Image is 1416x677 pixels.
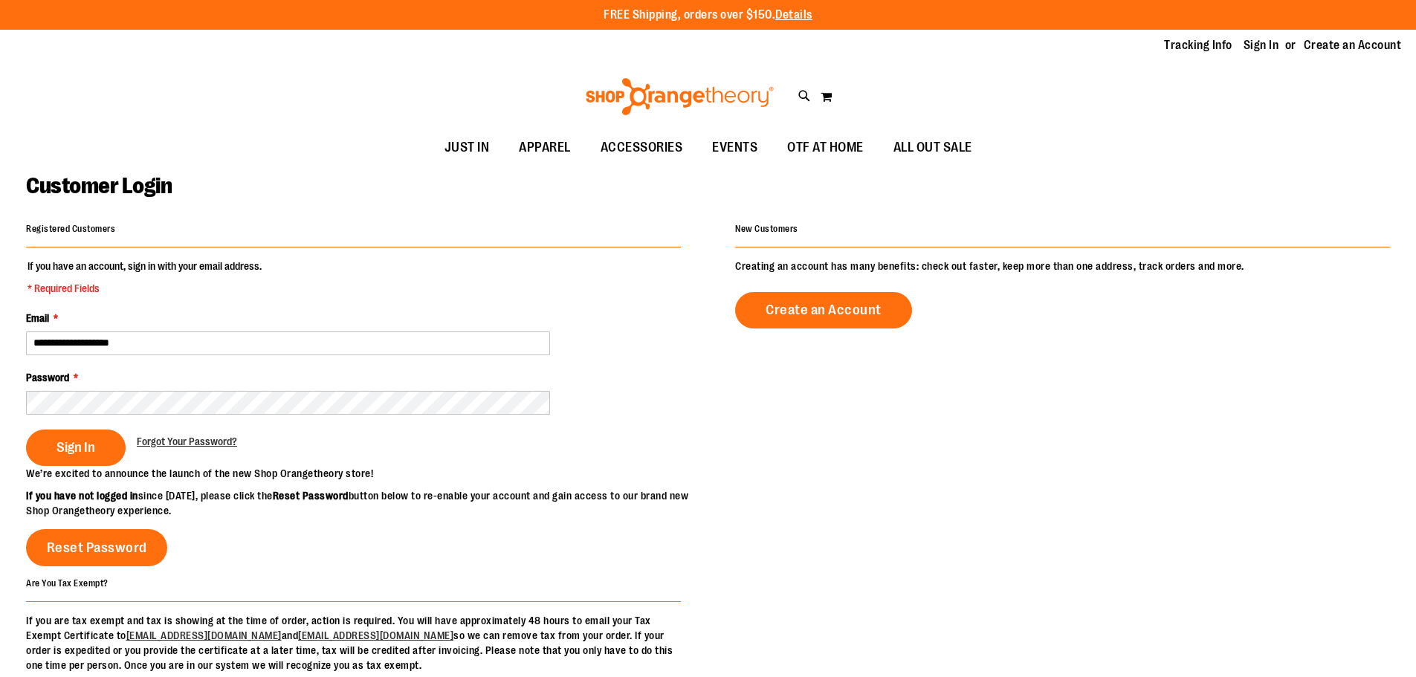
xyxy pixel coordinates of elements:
strong: If you have not logged in [26,490,138,502]
img: Shop Orangetheory [583,78,776,115]
span: ALL OUT SALE [893,131,972,164]
p: FREE Shipping, orders over $150. [604,7,812,24]
legend: If you have an account, sign in with your email address. [26,259,263,296]
span: OTF AT HOME [787,131,864,164]
span: JUST IN [444,131,490,164]
p: If you are tax exempt and tax is showing at the time of order, action is required. You will have ... [26,613,681,673]
span: ACCESSORIES [601,131,683,164]
p: Creating an account has many benefits: check out faster, keep more than one address, track orders... [735,259,1390,273]
a: Tracking Info [1164,37,1232,54]
strong: Reset Password [273,490,349,502]
span: Create an Account [766,302,882,318]
a: Create an Account [735,292,912,328]
span: Customer Login [26,173,172,198]
a: [EMAIL_ADDRESS][DOMAIN_NAME] [126,629,282,641]
button: Sign In [26,430,126,466]
span: Forgot Your Password? [137,435,237,447]
a: Forgot Your Password? [137,434,237,449]
span: APPAREL [519,131,571,164]
p: We’re excited to announce the launch of the new Shop Orangetheory store! [26,466,708,481]
a: Reset Password [26,529,167,566]
a: Details [775,8,812,22]
span: Reset Password [47,540,147,556]
span: * Required Fields [28,281,262,296]
a: Create an Account [1304,37,1402,54]
strong: Are You Tax Exempt? [26,577,109,588]
strong: New Customers [735,224,798,234]
span: Sign In [56,439,95,456]
span: Email [26,312,49,324]
a: Sign In [1244,37,1279,54]
span: EVENTS [712,131,757,164]
p: since [DATE], please click the button below to re-enable your account and gain access to our bran... [26,488,708,518]
strong: Registered Customers [26,224,115,234]
a: [EMAIL_ADDRESS][DOMAIN_NAME] [298,629,453,641]
span: Password [26,372,69,383]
